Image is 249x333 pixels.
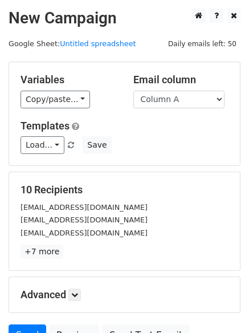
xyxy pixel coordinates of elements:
[21,216,148,224] small: [EMAIL_ADDRESS][DOMAIN_NAME]
[21,229,148,237] small: [EMAIL_ADDRESS][DOMAIN_NAME]
[82,136,112,154] button: Save
[21,91,90,108] a: Copy/paste...
[9,39,136,48] small: Google Sheet:
[21,120,70,132] a: Templates
[21,289,228,301] h5: Advanced
[21,74,116,86] h5: Variables
[9,9,240,28] h2: New Campaign
[21,136,64,154] a: Load...
[21,245,63,259] a: +7 more
[21,203,148,212] small: [EMAIL_ADDRESS][DOMAIN_NAME]
[133,74,229,86] h5: Email column
[21,184,228,196] h5: 10 Recipients
[164,39,240,48] a: Daily emails left: 50
[192,278,249,333] iframe: Chat Widget
[164,38,240,50] span: Daily emails left: 50
[60,39,136,48] a: Untitled spreadsheet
